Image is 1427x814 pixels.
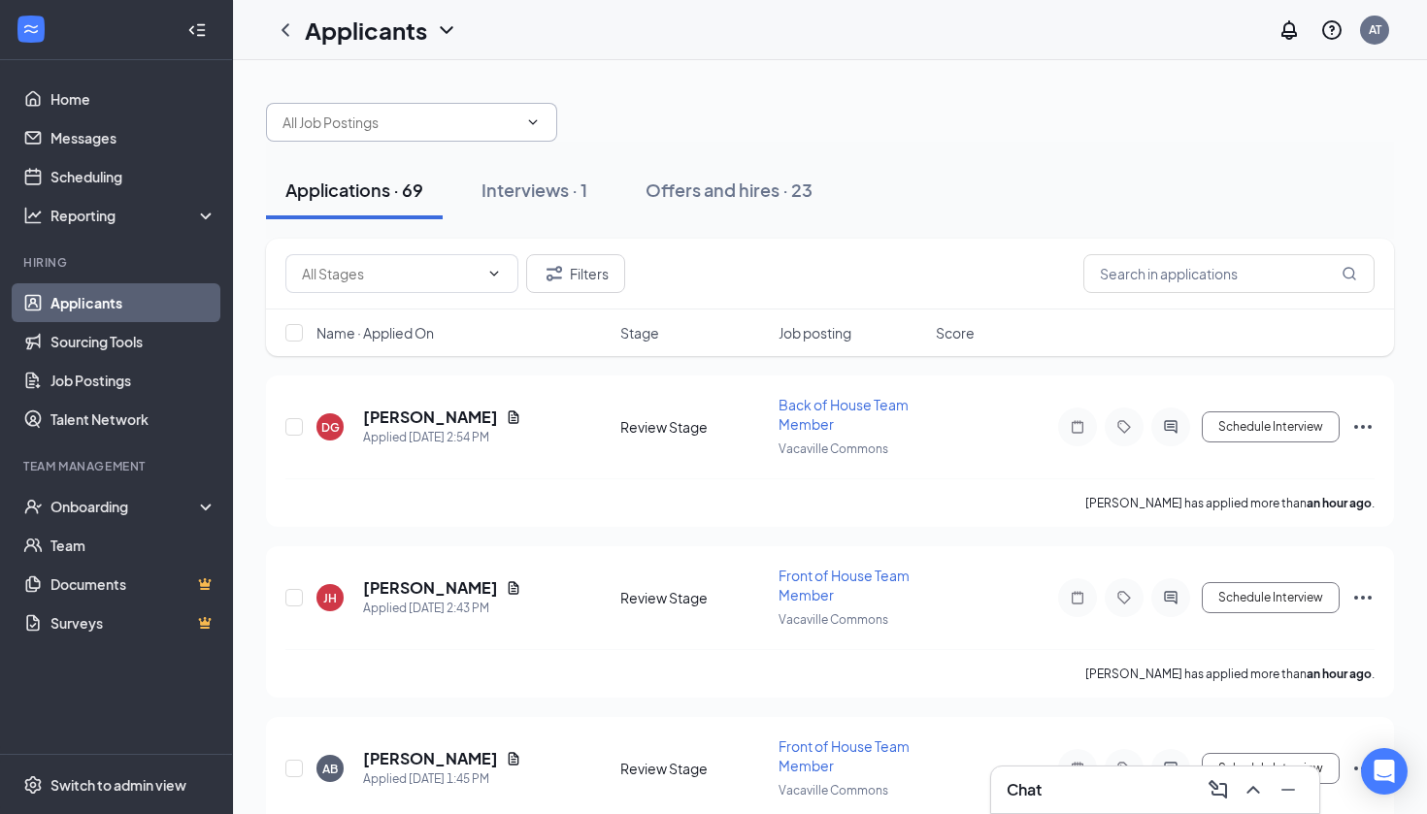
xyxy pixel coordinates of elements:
h5: [PERSON_NAME] [363,577,498,599]
span: Stage [620,323,659,342]
button: Filter Filters [526,254,625,293]
button: Schedule Interview [1202,753,1340,784]
svg: Notifications [1278,18,1301,42]
div: Switch to admin view [50,775,186,795]
svg: Note [1066,761,1089,776]
a: DocumentsCrown [50,565,216,603]
svg: Analysis [23,206,43,225]
div: Review Stage [620,588,767,607]
svg: Tag [1112,761,1136,776]
svg: Collapse [187,20,207,40]
svg: MagnifyingGlass [1342,266,1357,281]
div: Interviews · 1 [481,178,587,202]
svg: ChevronDown [486,266,502,281]
svg: Document [506,409,521,425]
svg: Document [506,580,521,596]
svg: ChevronDown [525,114,541,130]
span: Vacaville Commons [779,612,888,627]
svg: UserCheck [23,497,43,516]
svg: Minimize [1277,778,1300,801]
h3: Chat [1007,779,1042,800]
svg: Document [506,751,521,766]
h5: [PERSON_NAME] [363,748,498,769]
span: Vacaville Commons [779,441,888,456]
button: ComposeMessage [1203,774,1234,805]
div: AB [322,761,338,777]
svg: Ellipses [1351,586,1375,609]
span: Job posting [779,323,851,342]
a: SurveysCrown [50,603,216,642]
a: Applicants [50,283,216,322]
div: Open Intercom Messenger [1361,748,1408,795]
a: Messages [50,118,216,157]
h5: [PERSON_NAME] [363,407,498,428]
button: Minimize [1273,774,1304,805]
svg: Ellipses [1351,757,1375,780]
input: All Job Postings [282,112,517,133]
span: Back of House Team Member [779,396,909,433]
svg: WorkstreamLogo [21,19,41,39]
a: Talent Network [50,400,216,439]
button: ChevronUp [1238,774,1269,805]
svg: Ellipses [1351,415,1375,439]
svg: Tag [1112,590,1136,605]
p: [PERSON_NAME] has applied more than . [1085,495,1375,511]
svg: Settings [23,775,43,795]
button: Schedule Interview [1202,582,1340,613]
div: JH [323,590,337,606]
svg: ChevronDown [435,18,458,42]
span: Front of House Team Member [779,567,910,603]
h1: Applicants [305,14,427,47]
p: [PERSON_NAME] has applied more than . [1085,666,1375,682]
a: Sourcing Tools [50,322,216,361]
svg: Filter [543,262,566,285]
div: Applied [DATE] 1:45 PM [363,769,521,789]
a: Team [50,526,216,565]
span: Score [936,323,975,342]
svg: ActiveChat [1159,419,1182,435]
b: an hour ago [1307,496,1372,510]
button: Schedule Interview [1202,411,1340,442]
div: Team Management [23,458,213,474]
svg: Note [1066,590,1089,605]
div: Review Stage [620,759,767,778]
div: DG [321,419,340,436]
span: Vacaville Commons [779,783,888,798]
svg: ActiveChat [1159,761,1182,776]
svg: Note [1066,419,1089,435]
span: Name · Applied On [316,323,434,342]
div: Applied [DATE] 2:54 PM [363,428,521,447]
svg: ComposeMessage [1207,778,1230,801]
svg: Tag [1112,419,1136,435]
svg: QuestionInfo [1320,18,1344,42]
svg: ActiveChat [1159,590,1182,605]
div: Offers and hires · 23 [646,178,813,202]
svg: ChevronLeft [274,18,297,42]
div: Hiring [23,254,213,271]
svg: ChevronUp [1242,778,1265,801]
div: Applications · 69 [285,178,423,202]
div: Onboarding [50,497,200,516]
div: Reporting [50,206,217,225]
b: an hour ago [1307,667,1372,681]
input: All Stages [302,263,479,284]
input: Search in applications [1083,254,1375,293]
a: Home [50,80,216,118]
div: Applied [DATE] 2:43 PM [363,599,521,618]
div: AT [1369,21,1381,38]
a: Scheduling [50,157,216,196]
div: Review Stage [620,417,767,437]
span: Front of House Team Member [779,737,910,774]
a: Job Postings [50,361,216,400]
